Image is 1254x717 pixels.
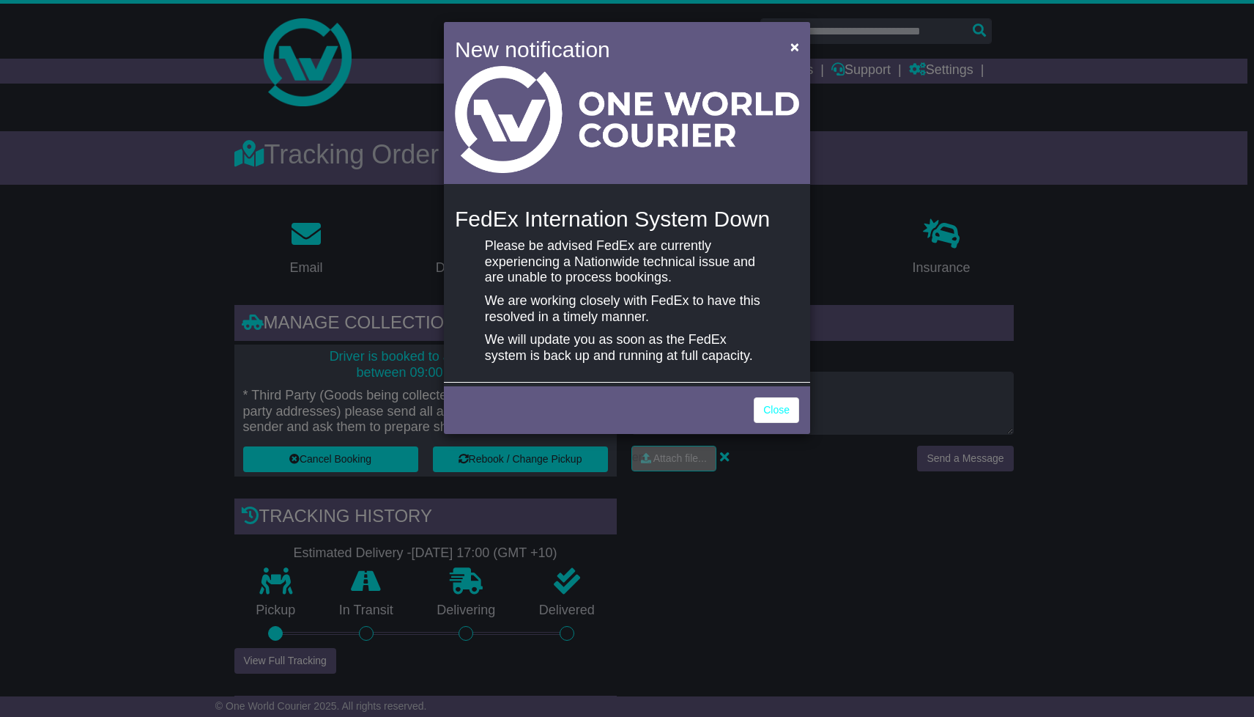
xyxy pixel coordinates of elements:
a: Close [754,397,799,423]
h4: FedEx Internation System Down [455,207,799,231]
p: We are working closely with FedEx to have this resolved in a timely manner. [485,293,769,325]
img: Light [455,66,799,173]
button: Close [783,32,806,62]
span: × [790,38,799,55]
h4: New notification [455,33,769,66]
p: We will update you as soon as the FedEx system is back up and running at full capacity. [485,332,769,364]
p: Please be advised FedEx are currently experiencing a Nationwide technical issue and are unable to... [485,238,769,286]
